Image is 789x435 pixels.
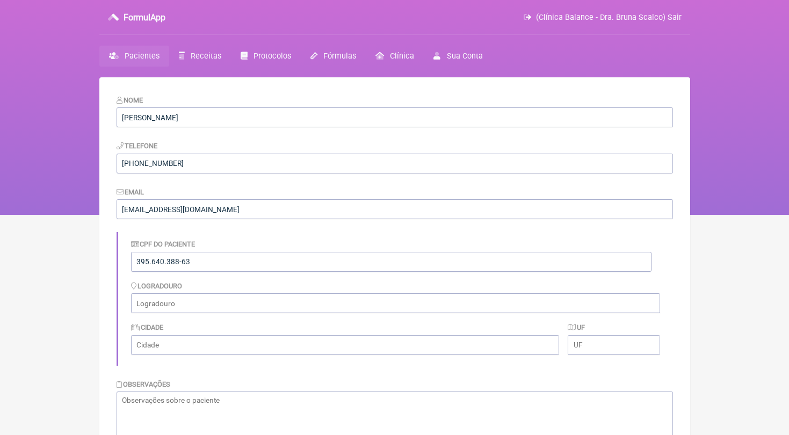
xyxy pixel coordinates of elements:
a: Clínica [366,46,424,67]
a: Pacientes [99,46,169,67]
label: Cidade [131,323,164,331]
label: UF [568,323,585,331]
a: Receitas [169,46,231,67]
span: (Clínica Balance - Dra. Bruna Scalco) Sair [536,13,682,22]
span: Sua Conta [447,52,483,61]
label: Logradouro [131,282,183,290]
input: Logradouro [131,293,660,313]
a: Sua Conta [424,46,492,67]
input: UF [568,335,660,355]
span: Clínica [390,52,414,61]
label: Observações [117,380,171,388]
a: (Clínica Balance - Dra. Bruna Scalco) Sair [524,13,681,22]
input: Nome do Paciente [117,107,673,127]
label: CPF do Paciente [131,240,196,248]
input: paciente@email.com [117,199,673,219]
span: Pacientes [125,52,160,61]
h3: FormulApp [124,12,165,23]
input: 21 9124 2137 [117,154,673,173]
span: Protocolos [254,52,291,61]
input: Cidade [131,335,560,355]
span: Fórmulas [323,52,356,61]
label: Email [117,188,144,196]
label: Nome [117,96,143,104]
a: Fórmulas [301,46,366,67]
label: Telefone [117,142,158,150]
input: Identificação do Paciente [131,252,652,272]
span: Receitas [191,52,221,61]
a: Protocolos [231,46,301,67]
